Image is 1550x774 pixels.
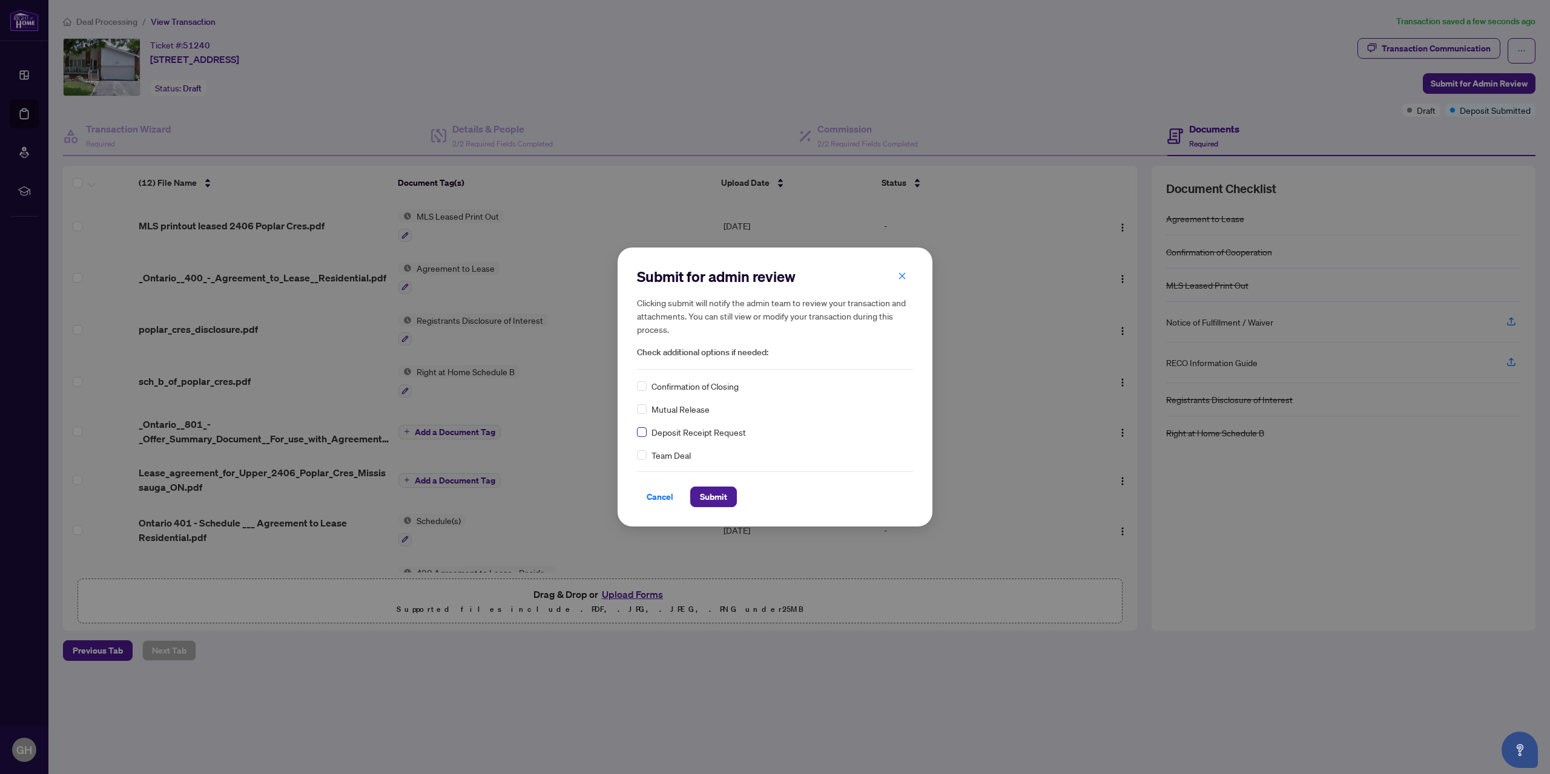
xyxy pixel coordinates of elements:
[700,487,727,507] span: Submit
[647,487,673,507] span: Cancel
[690,487,737,507] button: Submit
[637,296,913,336] h5: Clicking submit will notify the admin team to review your transaction and attachments. You can st...
[651,402,710,416] span: Mutual Release
[1502,732,1538,768] button: Open asap
[651,425,746,439] span: Deposit Receipt Request
[898,272,906,280] span: close
[637,346,913,359] span: Check additional options if needed:
[651,448,691,462] span: Team Deal
[637,487,683,507] button: Cancel
[651,379,739,393] span: Confirmation of Closing
[637,267,913,286] h2: Submit for admin review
